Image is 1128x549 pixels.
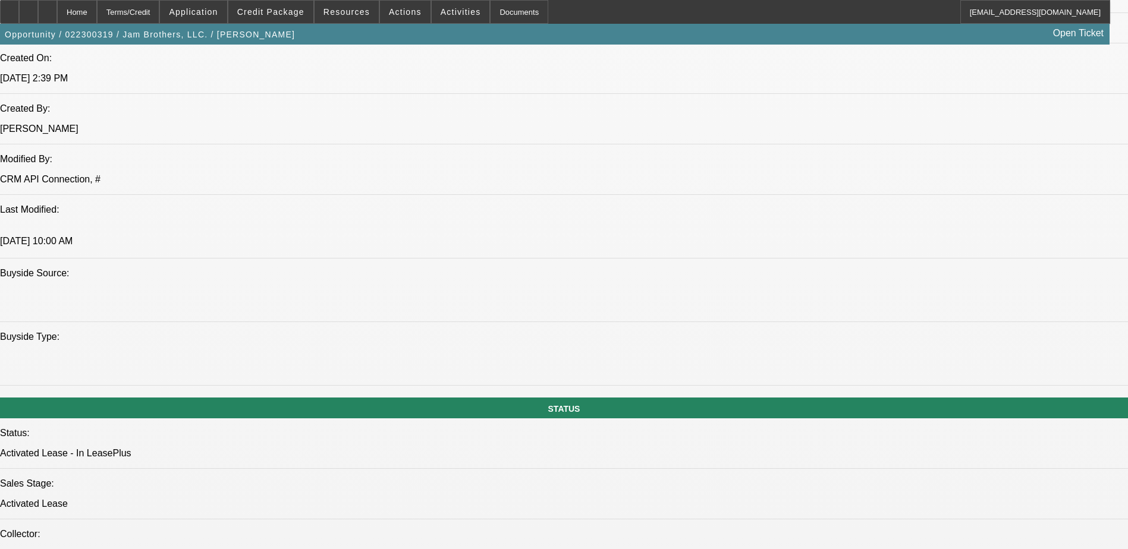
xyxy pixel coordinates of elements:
[441,7,481,17] span: Activities
[432,1,490,23] button: Activities
[380,1,431,23] button: Actions
[169,7,218,17] span: Application
[5,30,295,39] span: Opportunity / 022300319 / Jam Brothers, LLC. / [PERSON_NAME]
[389,7,422,17] span: Actions
[315,1,379,23] button: Resources
[1048,23,1108,43] a: Open Ticket
[228,1,313,23] button: Credit Package
[160,1,227,23] button: Application
[323,7,370,17] span: Resources
[548,404,580,414] span: STATUS
[237,7,304,17] span: Credit Package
